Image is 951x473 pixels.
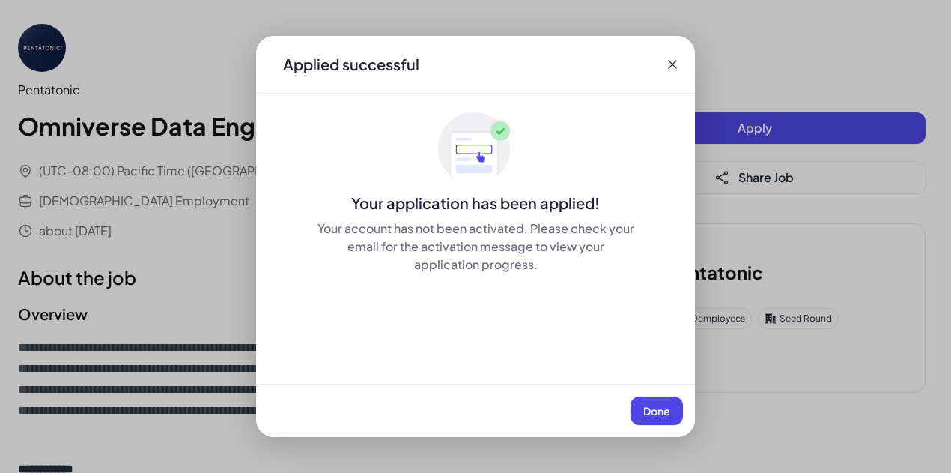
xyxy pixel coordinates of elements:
div: Applied successful [283,54,419,75]
div: Your application has been applied! [256,193,695,214]
span: Done [643,404,670,418]
img: ApplyedMaskGroup3.svg [438,112,513,187]
div: Your account has not been activated. Please check your email for the activation message to view y... [316,220,635,274]
button: Done [631,397,683,425]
